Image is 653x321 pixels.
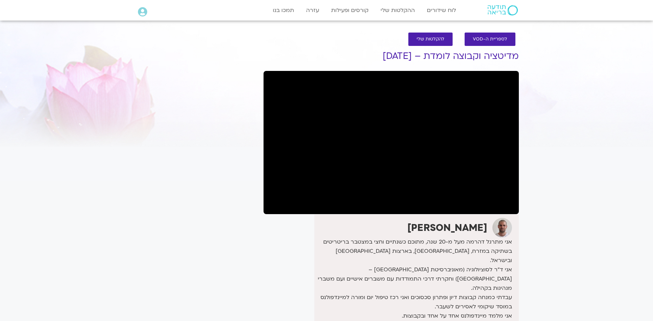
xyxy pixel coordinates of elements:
[465,33,515,46] a: לספריית ה-VOD
[407,221,487,234] strong: [PERSON_NAME]
[423,4,459,17] a: לוח שידורים
[473,37,507,42] span: לספריית ה-VOD
[408,33,453,46] a: להקלטות שלי
[417,37,444,42] span: להקלטות שלי
[264,51,519,61] h1: מדיטציה וקבוצה לומדת – [DATE]
[328,4,372,17] a: קורסים ופעילות
[377,4,418,17] a: ההקלטות שלי
[269,4,298,17] a: תמכו בנו
[488,5,518,15] img: תודעה בריאה
[303,4,323,17] a: עזרה
[492,218,512,237] img: דקל קנטי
